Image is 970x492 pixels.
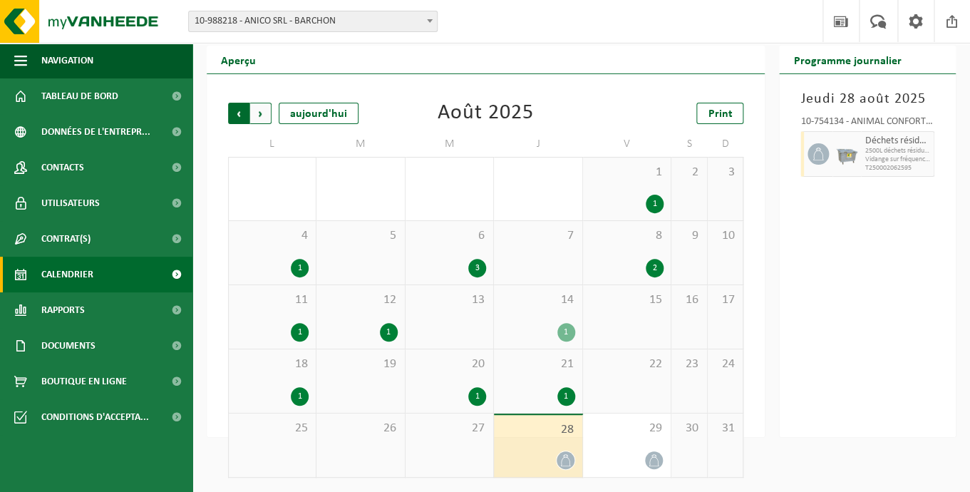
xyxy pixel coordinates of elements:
div: 1 [291,323,309,342]
span: 10-988218 - ANICO SRL - BARCHON [188,11,438,32]
span: 21 [501,357,574,372]
span: Vidange sur fréquence fixe [865,155,930,164]
td: L [228,131,316,157]
span: Précédent [228,103,249,124]
span: 2 [679,165,700,180]
a: Print [696,103,743,124]
span: 13 [413,292,486,308]
td: M [406,131,494,157]
span: 20 [413,357,486,372]
span: 16 [679,292,700,308]
img: WB-2500-GAL-GY-01 [836,143,857,165]
span: Rapports [41,292,85,328]
span: 31 [715,421,736,436]
span: 25 [236,421,309,436]
div: 1 [646,195,664,213]
span: Suivant [250,103,272,124]
span: 10-988218 - ANICO SRL - BARCHON [189,11,437,31]
span: 11 [236,292,309,308]
span: 17 [715,292,736,308]
span: Boutique en ligne [41,364,127,399]
span: 15 [590,292,664,308]
span: 18 [236,357,309,372]
div: 1 [557,323,575,342]
span: 30 [679,421,700,436]
span: 10 [715,228,736,244]
td: M [316,131,405,157]
div: aujourd'hui [279,103,358,124]
h3: Jeudi 28 août 2025 [800,88,934,110]
span: 22 [590,357,664,372]
span: 24 [715,357,736,372]
td: J [494,131,582,157]
span: 29 [590,421,664,436]
div: 2 [646,259,664,277]
span: 7 [501,228,574,244]
td: S [671,131,708,157]
span: 26 [324,421,397,436]
span: 12 [324,292,397,308]
span: 2500L déchets résiduels [865,147,930,155]
span: 9 [679,228,700,244]
div: Août 2025 [438,103,534,124]
div: 1 [380,323,398,342]
span: 27 [413,421,486,436]
span: 6 [413,228,486,244]
div: 1 [291,387,309,406]
span: Contrat(s) [41,221,91,257]
span: 1 [590,165,664,180]
div: 1 [291,259,309,277]
span: Conditions d'accepta... [41,399,149,435]
span: 3 [715,165,736,180]
span: Navigation [41,43,93,78]
span: 5 [324,228,397,244]
td: V [583,131,671,157]
span: Données de l'entrepr... [41,114,150,150]
span: Calendrier [41,257,93,292]
span: 19 [324,357,397,372]
div: 1 [557,387,575,406]
span: Déchets résiduels [865,135,930,147]
div: 1 [468,387,486,406]
td: D [708,131,744,157]
span: T250002062595 [865,164,930,173]
span: Tableau de bord [41,78,118,114]
span: 8 [590,228,664,244]
h2: Programme journalier [779,46,915,73]
span: Utilisateurs [41,185,100,221]
span: Documents [41,328,96,364]
span: 23 [679,357,700,372]
h2: Aperçu [207,46,270,73]
span: Contacts [41,150,84,185]
span: 4 [236,228,309,244]
span: 14 [501,292,574,308]
div: 10-754134 - ANIMAL CONFORT SRL - SPRIMONT [800,117,934,131]
div: 3 [468,259,486,277]
span: Print [708,108,732,120]
span: 28 [501,422,574,438]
